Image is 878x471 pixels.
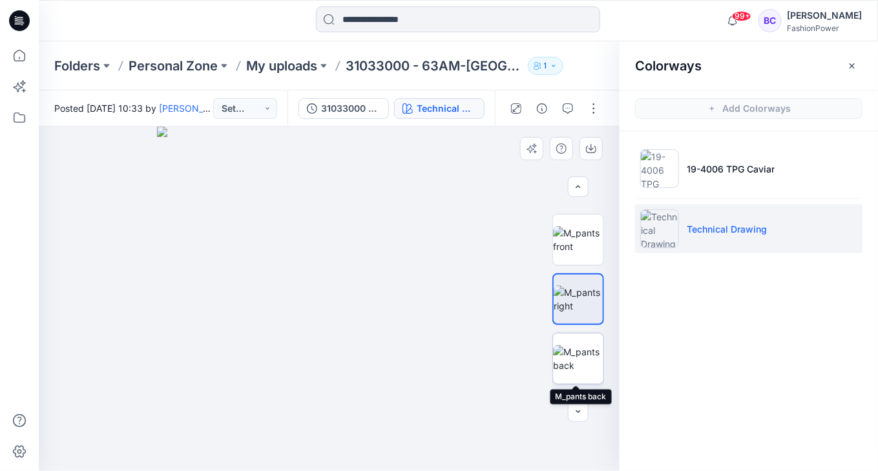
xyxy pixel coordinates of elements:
h2: Colorways [635,58,702,74]
a: Folders [54,57,100,75]
img: 19-4006 TPG Caviar [640,149,679,188]
a: My uploads [246,57,317,75]
img: M_pants front [553,226,603,253]
img: Technical Drawing [640,209,679,248]
button: Technical Drawing [394,98,485,119]
a: [PERSON_NAME] [159,103,232,114]
img: M_pants back [553,345,603,372]
span: Posted [DATE] 10:33 by [54,101,213,115]
div: FashionPower [787,23,862,33]
div: Technical Drawing [417,101,476,116]
button: Details [532,98,552,119]
p: 31033000 - 63AM-[GEOGRAPHIC_DATA] [346,57,523,75]
button: 1 [528,57,563,75]
p: 1 [544,59,547,73]
button: 31033000 - 63AM-[GEOGRAPHIC_DATA] [298,98,389,119]
span: 99+ [732,11,751,21]
div: [PERSON_NAME] [787,8,862,23]
img: eyJhbGciOiJIUzI1NiIsImtpZCI6IjAiLCJzbHQiOiJzZXMiLCJ0eXAiOiJKV1QifQ.eyJkYXRhIjp7InR5cGUiOiJzdG9yYW... [157,127,501,471]
p: Technical Drawing [687,222,767,236]
div: 31033000 - 63AM-Milan [321,101,381,116]
div: BC [758,9,782,32]
a: Personal Zone [129,57,218,75]
img: M_pants right [554,286,603,313]
p: 19-4006 TPG Caviar [687,162,775,176]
